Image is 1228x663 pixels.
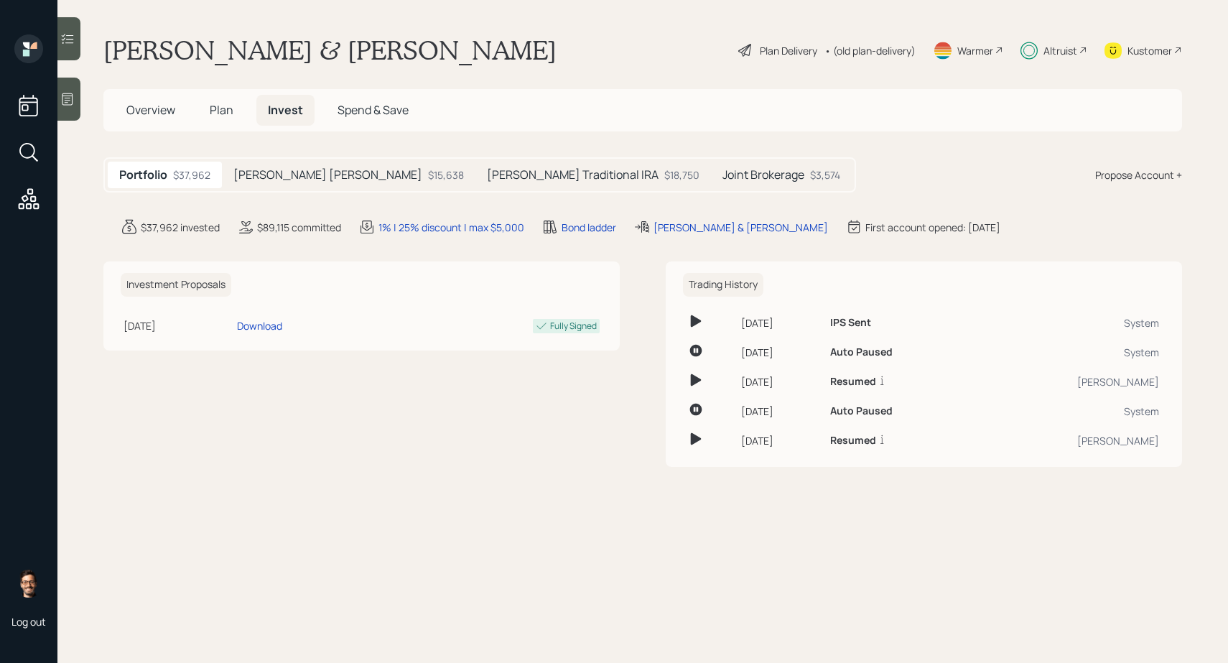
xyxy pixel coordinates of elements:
img: sami-boghos-headshot.png [14,569,43,598]
div: System [981,315,1159,330]
div: Download [237,318,282,333]
div: [DATE] [741,433,819,448]
div: 1% | 25% discount | max $5,000 [378,220,524,235]
h6: Trading History [683,273,763,297]
div: Propose Account + [1095,167,1182,182]
div: System [981,345,1159,360]
div: [DATE] [741,374,819,389]
div: [DATE] [124,318,231,333]
div: Plan Delivery [760,43,817,58]
div: First account opened: [DATE] [865,220,1000,235]
h6: Resumed [830,435,876,447]
div: Altruist [1043,43,1077,58]
div: [DATE] [741,345,819,360]
span: Overview [126,102,175,118]
div: Fully Signed [550,320,597,333]
div: [PERSON_NAME] [981,374,1159,389]
div: [DATE] [741,404,819,419]
div: Warmer [957,43,993,58]
div: System [981,404,1159,419]
div: Log out [11,615,46,629]
div: Bond ladder [562,220,616,235]
h1: [PERSON_NAME] & [PERSON_NAME] [103,34,557,66]
h6: Resumed [830,376,876,388]
div: [DATE] [741,315,819,330]
div: [PERSON_NAME] & [PERSON_NAME] [653,220,828,235]
h6: Auto Paused [830,405,893,417]
div: $37,962 [173,167,210,182]
h6: Investment Proposals [121,273,231,297]
div: $18,750 [664,167,699,182]
h5: [PERSON_NAME] [PERSON_NAME] [233,168,422,182]
h6: IPS Sent [830,317,871,329]
div: $37,962 invested [141,220,220,235]
div: $89,115 committed [257,220,341,235]
h5: Portfolio [119,168,167,182]
div: $15,638 [428,167,464,182]
div: Kustomer [1127,43,1172,58]
span: Plan [210,102,233,118]
h5: [PERSON_NAME] Traditional IRA [487,168,659,182]
span: Invest [268,102,303,118]
h6: Auto Paused [830,346,893,358]
div: $3,574 [810,167,840,182]
div: [PERSON_NAME] [981,433,1159,448]
h5: Joint Brokerage [722,168,804,182]
div: • (old plan-delivery) [824,43,916,58]
span: Spend & Save [338,102,409,118]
